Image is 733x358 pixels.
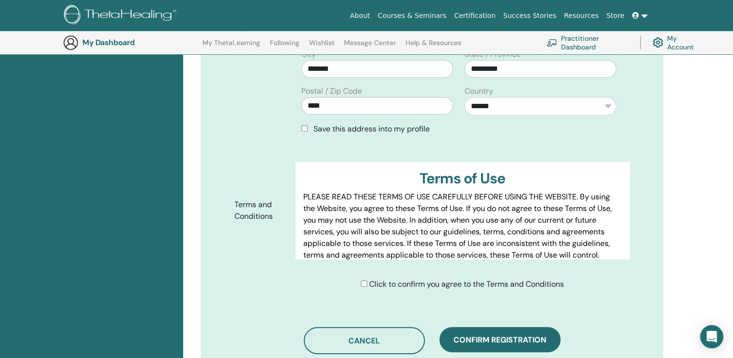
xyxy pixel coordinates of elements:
[603,7,628,25] a: Store
[82,38,179,47] h3: My Dashboard
[653,35,663,50] img: cog.svg
[700,325,723,348] div: Open Intercom Messenger
[653,32,702,53] a: My Account
[309,39,335,54] a: Wishlist
[301,49,316,60] label: City
[270,39,299,54] a: Following
[369,279,564,289] span: Click to confirm you agree to the Terms and Conditions
[499,7,560,25] a: Success Stories
[64,5,180,27] img: logo.png
[313,124,430,134] span: Save this address into my profile
[405,39,461,54] a: Help & Resources
[344,39,396,54] a: Message Center
[453,335,546,345] span: Confirm registration
[546,32,628,53] a: Practitioner Dashboard
[348,336,380,346] span: Cancel
[439,327,561,352] button: Confirm registration
[346,7,374,25] a: About
[546,39,557,47] img: chalkboard-teacher.svg
[227,195,296,226] label: Terms and Conditions
[303,170,622,187] h3: Terms of Use
[301,85,362,97] label: Postal / Zip Code
[450,7,499,25] a: Certification
[304,327,425,354] button: Cancel
[560,7,603,25] a: Resources
[203,39,260,54] a: My ThetaLearning
[465,49,521,60] label: State / Province
[465,85,493,97] label: Country
[63,35,78,50] img: generic-user-icon.jpg
[374,7,451,25] a: Courses & Seminars
[303,191,622,261] p: PLEASE READ THESE TERMS OF USE CAREFULLY BEFORE USING THE WEBSITE. By using the Website, you agre...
